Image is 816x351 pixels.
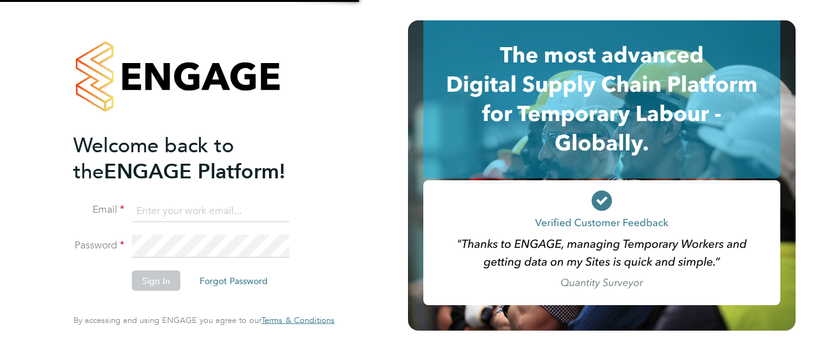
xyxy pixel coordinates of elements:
[189,271,278,291] button: Forgot Password
[261,315,335,326] a: Terms & Conditions
[73,133,234,183] span: Welcome back to the
[73,132,322,184] h2: ENGAGE Platform!
[73,239,124,252] label: Password
[73,315,335,326] span: By accessing and using ENGAGE you agree to our
[73,203,124,217] label: Email
[261,315,335,326] span: Terms & Conditions
[132,271,180,291] button: Sign In
[132,199,289,222] input: Enter your work email...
